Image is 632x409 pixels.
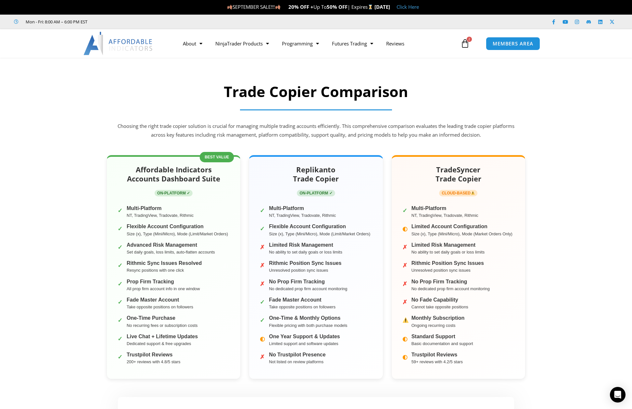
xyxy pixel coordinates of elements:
[118,279,123,285] span: ✓
[411,279,490,285] strong: No Prop Firm Tracking
[297,190,335,196] span: ON-PLATFORM ✓
[127,323,197,328] small: No recurring fees or subscription costs
[118,297,123,303] span: ✓
[402,334,408,340] span: ◐
[257,165,374,183] h2: Replikanto Trade Copier
[127,242,215,248] strong: Advanced Risk Management
[402,205,408,211] span: ✓
[402,224,408,229] span: ◐
[116,122,516,140] p: Choosing the right trade copier solution is crucial for managing multiple trading accounts effici...
[127,268,184,273] small: Resync positions with one click
[260,260,266,266] span: ✗
[127,304,193,309] small: Take opposite positions on followers
[96,19,194,25] iframe: Customer reviews powered by Trustpilot
[269,304,335,309] small: Take opposite positions on followers
[260,224,266,229] span: ✓
[402,297,408,303] span: ✗
[451,34,479,53] a: 2
[176,36,459,51] nav: Menu
[269,341,338,346] small: Limited support and software updates
[288,4,313,10] strong: 20% OFF +
[127,297,193,303] strong: Fade Master Account
[467,37,472,42] span: 2
[269,260,341,266] strong: Rithmic Position Sync Issues
[127,333,198,340] strong: Live Chat + Lifetime Updates
[493,41,533,46] span: MEMBERS AREA
[269,250,342,254] small: No ability to set daily goals or loss limits
[380,36,411,51] a: Reviews
[411,242,485,248] strong: Limited Risk Management
[269,297,335,303] strong: Fade Master Account
[227,4,374,10] span: SEPTEMBER SALE!!! Up To | Expires
[118,334,123,340] span: ✓
[411,250,485,254] small: No ability to set daily goals or loss limits
[155,190,193,196] span: ON-PLATFORM ✓
[260,297,266,303] span: ✓
[260,242,266,248] span: ✗
[610,387,626,403] div: Open Intercom Messenger
[411,231,512,236] small: Size (x), Type (Mini/Micro), Mode (Market Orders Only)
[325,36,380,51] a: Futures Trading
[269,279,347,285] strong: No Prop Firm Tracking
[260,205,266,211] span: ✓
[411,315,465,321] strong: Monthly Subscription
[127,213,194,218] small: NT, TradingView, Tradovate, Rithmic
[411,223,512,229] strong: Limited Account Configuration
[402,242,408,248] span: ✗
[127,223,228,229] strong: Flexible Account Configuration
[269,315,347,321] strong: One-Time & Monthly Options
[269,223,370,229] strong: Flexible Account Configuration
[411,352,463,358] strong: Trustpilot Reviews
[486,37,540,50] a: MEMBERS AREA
[127,286,200,291] small: All prop firm account info in one window
[411,268,471,273] small: Unresolved position sync issues
[116,82,516,101] h2: Trade Copier Comparison
[118,242,123,248] span: ✓
[24,18,87,26] span: Mon - Fri: 8:00 AM – 6:00 PM EST
[260,315,266,321] span: ✓
[374,4,390,10] strong: [DATE]
[402,279,408,285] span: ✗
[227,5,232,9] img: 🍂
[402,260,408,266] span: ✗
[411,260,484,266] strong: Rithmic Position Sync Issues
[127,315,197,321] strong: One-Time Purchase
[269,286,347,291] small: No dedicated prop firm account monitoring
[327,4,348,10] strong: 50% OFF
[269,213,336,218] small: NT, TradingView, Tradovate, Rithmic
[176,36,209,51] a: About
[411,341,473,346] small: Basic documentation and support
[368,5,373,9] img: ⌛
[127,359,180,364] small: 200+ reviews with 4.8/5 stars
[118,205,123,211] span: ✓
[127,250,215,254] small: Set daily goals, loss limits, auto-flatten accounts
[411,297,468,303] strong: No Fade Capability
[269,359,323,364] small: Not listed on review platforms
[275,5,280,9] img: 🍂
[127,231,228,236] small: Size (x), Type (Mini/Micro), Mode (Limit/Market Orders)
[269,231,370,236] small: Size (x), Type (Mini/Micro), Mode (Limit/Market Orders)
[260,352,266,358] span: ✗
[260,334,266,340] span: ◐
[127,205,194,211] strong: Multi-Platform
[403,317,409,323] img: ⚠
[118,260,123,266] span: ✓
[411,359,463,364] small: 59+ reviews with 4.2/5 stars
[118,352,123,358] span: ✓
[411,205,478,211] strong: Multi-Platform
[260,279,266,285] span: ✗
[411,213,478,218] small: NT, TradingView, Tradovate, Rithmic
[269,323,347,328] small: Flexible pricing with both purchase models
[411,304,468,309] small: Cannot take opposite positions
[269,352,325,358] strong: No Trustpilot Presence
[269,268,328,273] small: Unresolved position sync issues
[115,165,232,183] h2: Affordable Indicators Accounts Dashboard Suite
[269,205,336,211] strong: Multi-Platform
[127,279,200,285] strong: Prop Firm Tracking
[439,190,477,196] span: CLOUD-BASED
[127,260,202,266] strong: Rithmic Sync Issues Resolved
[397,4,419,10] a: Click Here
[275,36,325,51] a: Programming
[411,333,473,340] strong: Standard Support
[127,352,180,358] strong: Trustpilot Reviews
